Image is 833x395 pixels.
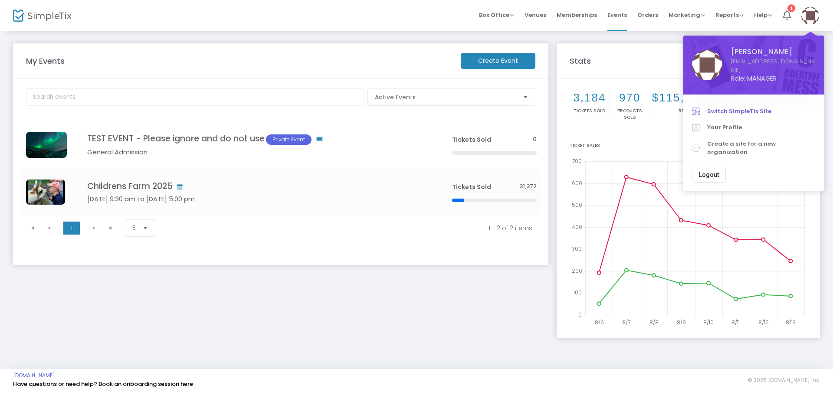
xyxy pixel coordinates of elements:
[649,319,659,326] text: 8/8
[26,180,65,205] img: 638779934382358428638767760697755356638767758944261672638445567834765133638157008623550971boy-wit...
[612,108,648,121] p: Products sold
[452,183,491,191] span: Tickets Sold
[452,135,491,144] span: Tickets Sold
[652,108,725,114] p: Revenue
[571,91,608,104] h2: 3,184
[266,134,312,145] span: Private Event
[731,74,816,83] span: Role: MANAGER
[21,121,542,215] div: Data table
[692,103,816,120] a: Switch SimpleTix Site
[533,135,537,144] span: 0
[699,171,719,178] span: Logout
[707,123,816,132] span: Your Profile
[572,179,582,186] text: 600
[731,319,740,326] text: 8/11
[571,108,608,114] p: Tickets sold
[375,93,516,101] span: Active Events
[715,11,744,19] span: Reports
[692,167,726,183] button: Logout
[87,134,426,145] h4: TEST EVENT - Please ignore and do not use
[652,91,725,104] h2: $115,697.40
[731,57,816,74] a: [EMAIL_ADDRESS][DOMAIN_NAME]
[461,53,535,69] m-button: Create Event
[758,319,769,326] text: 8/12
[637,4,658,26] span: Orders
[519,183,537,191] span: 31,372
[572,157,582,165] text: 700
[26,132,67,158] img: img_lights.jpg
[525,4,546,26] span: Venues
[139,220,151,236] button: Select
[519,89,531,105] button: Select
[13,380,193,388] a: Have questions or need help? Book an onboarding session here
[87,195,426,203] h5: [DATE] 9:30 am to [DATE] 5:00 pm
[595,319,604,326] text: 8/6
[13,372,55,379] a: [DOMAIN_NAME]
[578,311,582,318] text: 0
[479,11,514,19] span: Box Office
[669,11,705,19] span: Marketing
[731,46,816,57] span: [PERSON_NAME]
[707,107,816,116] span: Switch SimpleTix Site
[171,224,532,232] kendo-pager-info: 1 - 2 of 2 items
[22,55,456,67] m-panel-title: My Events
[787,4,795,12] div: 1
[572,201,582,209] text: 500
[786,319,796,326] text: 8/13
[707,140,816,157] span: Create a site for a new organization
[570,142,807,149] div: Ticket Sales
[572,245,582,252] text: 300
[87,181,426,191] h4: Childrens Farm 2025
[557,4,597,26] span: Memberships
[612,91,648,104] h2: 970
[677,319,686,326] text: 8/9
[132,224,136,232] span: 5
[607,4,627,26] span: Events
[87,148,426,156] h5: General Admission
[622,319,630,326] text: 8/7
[26,88,364,106] input: Search events
[748,377,820,384] span: © 2025 [DOMAIN_NAME] Inc.
[754,11,772,19] span: Help
[572,267,582,274] text: 200
[63,222,80,235] span: Page 1
[565,55,742,67] m-panel-title: Stats
[692,136,816,160] a: Create a site for a new organization
[692,119,816,136] a: Your Profile
[573,289,582,296] text: 100
[703,319,714,326] text: 8/10
[572,223,582,230] text: 400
